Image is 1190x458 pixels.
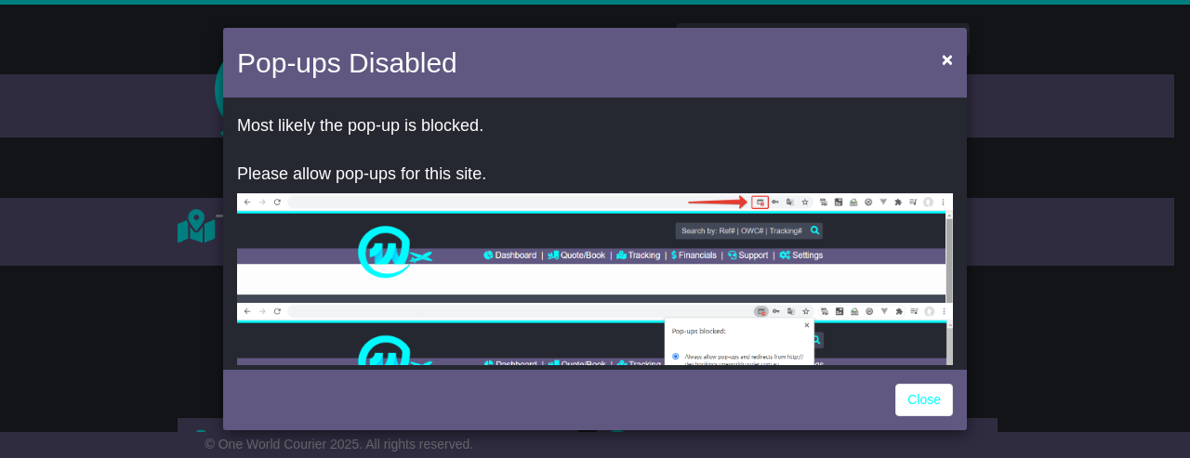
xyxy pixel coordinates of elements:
[237,303,953,413] img: allow-popup-2.png
[895,384,953,416] a: Close
[237,42,457,84] h4: Pop-ups Disabled
[223,102,967,365] div: OR
[932,40,962,78] button: Close
[237,164,953,185] p: Please allow pop-ups for this site.
[942,48,953,70] span: ×
[237,116,953,137] p: Most likely the pop-up is blocked.
[237,193,953,303] img: allow-popup-1.png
